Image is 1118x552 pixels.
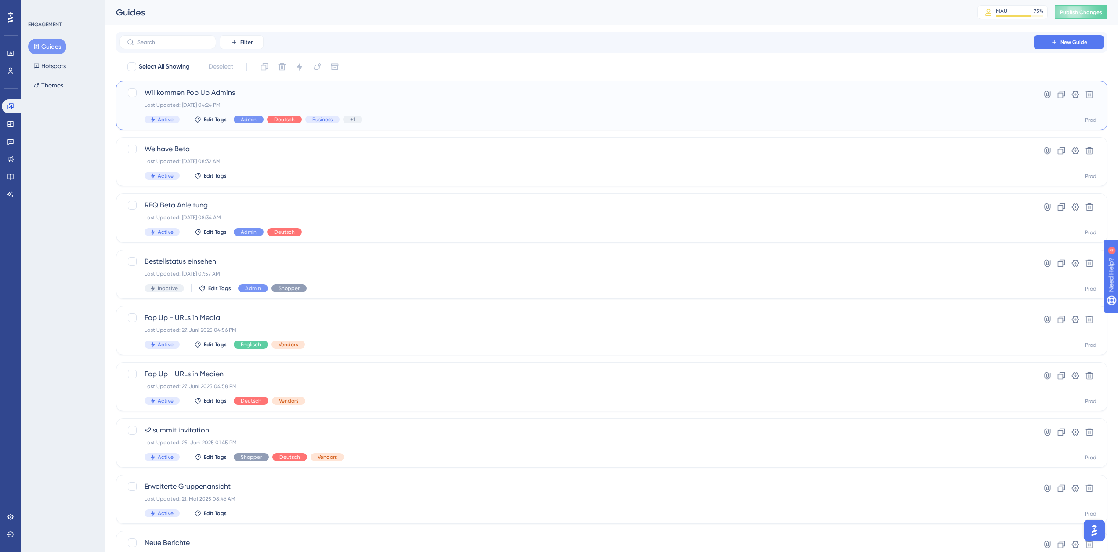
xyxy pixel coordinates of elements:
[28,21,62,28] div: ENGAGEMENT
[137,39,209,45] input: Search
[279,341,298,348] span: Vendors
[21,2,55,13] span: Need Help?
[1085,341,1096,349] div: Prod
[1085,116,1096,123] div: Prod
[145,369,1009,379] span: Pop Up - URLs in Medien
[318,454,337,461] span: Vendors
[158,341,174,348] span: Active
[312,116,333,123] span: Business
[279,285,300,292] span: Shopper
[204,341,227,348] span: Edit Tags
[158,454,174,461] span: Active
[201,59,241,75] button: Deselect
[274,116,295,123] span: Deutsch
[209,62,233,72] span: Deselect
[28,77,69,93] button: Themes
[1034,7,1043,15] div: 75 %
[145,312,1009,323] span: Pop Up - URLs in Media
[194,341,227,348] button: Edit Tags
[199,285,231,292] button: Edit Tags
[996,7,1007,15] div: MAU
[1060,9,1102,16] span: Publish Changes
[240,39,253,46] span: Filter
[241,454,262,461] span: Shopper
[204,510,227,517] span: Edit Tags
[1085,510,1096,517] div: Prod
[158,172,174,179] span: Active
[1085,285,1096,292] div: Prod
[1085,454,1096,461] div: Prod
[279,397,298,404] span: Vendors
[241,341,261,348] span: Englisch
[204,454,227,461] span: Edit Tags
[158,510,174,517] span: Active
[204,397,227,404] span: Edit Tags
[145,537,1009,548] span: Neue Berichte
[1060,39,1087,46] span: New Guide
[145,158,1009,165] div: Last Updated: [DATE] 08:32 AM
[145,214,1009,221] div: Last Updated: [DATE] 08:34 AM
[145,495,1009,502] div: Last Updated: 21. Mai 2025 08:46 AM
[204,116,227,123] span: Edit Tags
[145,270,1009,277] div: Last Updated: [DATE] 07:57 AM
[279,454,300,461] span: Deutsch
[241,229,257,236] span: Admin
[208,285,231,292] span: Edit Tags
[1055,5,1107,19] button: Publish Changes
[241,116,257,123] span: Admin
[158,397,174,404] span: Active
[28,58,71,74] button: Hotspots
[145,87,1009,98] span: Willkommen Pop Up Admins
[1085,229,1096,236] div: Prod
[139,62,190,72] span: Select All Showing
[145,144,1009,154] span: We have Beta
[145,481,1009,492] span: Erweiterte Gruppenansicht
[1085,173,1096,180] div: Prod
[145,383,1009,390] div: Last Updated: 27. Juni 2025 04:58 PM
[145,425,1009,436] span: s2 summit invitation
[204,172,227,179] span: Edit Tags
[145,102,1009,109] div: Last Updated: [DATE] 04:24 PM
[61,4,64,11] div: 4
[274,229,295,236] span: Deutsch
[145,327,1009,334] div: Last Updated: 27. Juni 2025 04:56 PM
[158,285,178,292] span: Inactive
[158,116,174,123] span: Active
[1034,35,1104,49] button: New Guide
[194,172,227,179] button: Edit Tags
[116,6,955,18] div: Guides
[194,116,227,123] button: Edit Tags
[1081,517,1107,544] iframe: UserGuiding AI Assistant Launcher
[241,397,261,404] span: Deutsch
[194,229,227,236] button: Edit Tags
[350,116,355,123] span: +1
[204,229,227,236] span: Edit Tags
[1085,398,1096,405] div: Prod
[194,454,227,461] button: Edit Tags
[28,39,66,54] button: Guides
[220,35,264,49] button: Filter
[194,397,227,404] button: Edit Tags
[145,200,1009,211] span: RFQ Beta Anleitung
[245,285,261,292] span: Admin
[145,439,1009,446] div: Last Updated: 25. Juni 2025 01:45 PM
[194,510,227,517] button: Edit Tags
[145,256,1009,267] span: Bestellstatus einsehen
[158,229,174,236] span: Active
